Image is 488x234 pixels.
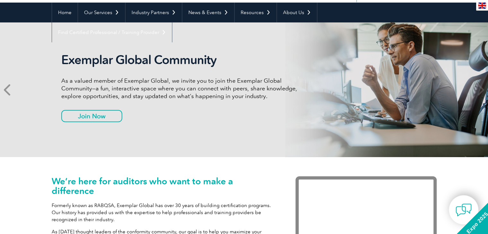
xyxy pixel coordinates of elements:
p: As a valued member of Exemplar Global, we invite you to join the Exemplar Global Community—a fun,... [61,77,302,100]
a: About Us [277,3,317,22]
img: en [478,3,486,9]
a: Industry Partners [125,3,182,22]
a: Our Services [78,3,125,22]
a: Resources [235,3,277,22]
h2: Exemplar Global Community [61,53,302,67]
h1: We’re here for auditors who want to make a difference [52,176,276,196]
img: contact-chat.png [456,202,472,218]
a: News & Events [182,3,234,22]
a: Home [52,3,78,22]
a: Find Certified Professional / Training Provider [52,22,172,42]
a: Join Now [61,110,122,122]
p: Formerly known as RABQSA, Exemplar Global has over 30 years of building certification programs. O... [52,202,276,223]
